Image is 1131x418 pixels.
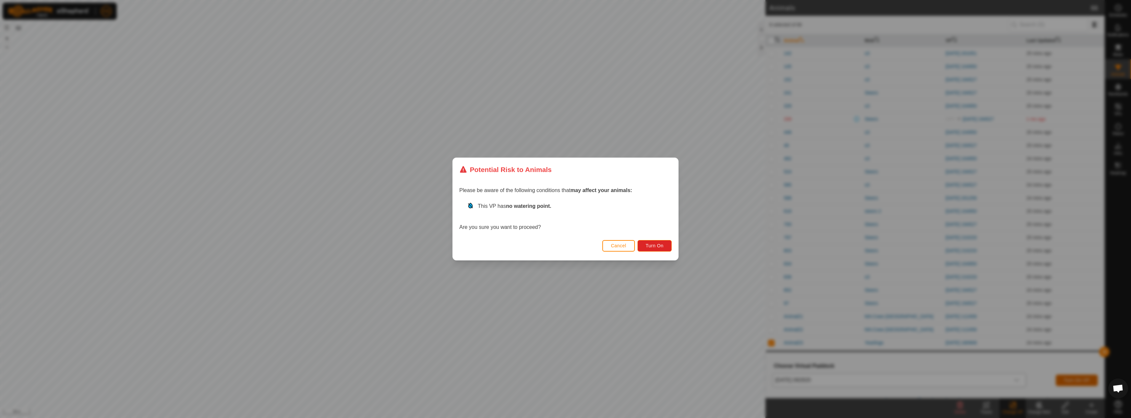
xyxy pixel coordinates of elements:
[478,203,551,209] span: This VP has
[459,202,672,231] div: Are you sure you want to proceed?
[611,243,626,248] span: Cancel
[570,187,632,193] strong: may affect your animals:
[459,164,552,175] div: Potential Risk to Animals
[506,203,551,209] strong: no watering point.
[459,187,632,193] span: Please be aware of the following conditions that
[646,243,663,248] span: Turn On
[1108,379,1128,398] div: Open chat
[638,240,672,252] button: Turn On
[602,240,635,252] button: Cancel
